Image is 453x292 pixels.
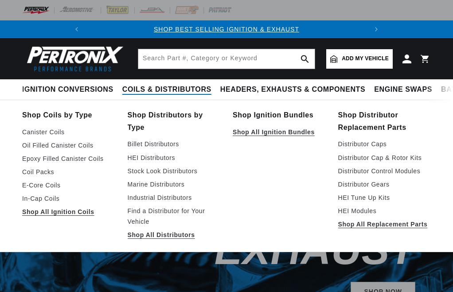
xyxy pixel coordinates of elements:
a: HEI Modules [338,206,431,216]
a: Shop All Replacement Parts [338,219,431,230]
div: Announcement [86,24,367,34]
a: Add my vehicle [326,49,393,69]
span: Engine Swaps [374,85,432,94]
button: Translation missing: en.sections.announcements.next_announcement [367,20,385,38]
a: In-Cap Coils [22,193,115,204]
a: E-Core Coils [22,180,115,191]
span: Add my vehicle [342,55,389,63]
a: Shop All Ignition Bundles [233,127,326,137]
span: Ignition Conversions [22,85,113,94]
a: Distributor Gears [338,179,431,190]
summary: Engine Swaps [370,79,437,100]
a: HEI Distributors [128,152,221,163]
button: Translation missing: en.sections.announcements.previous_announcement [68,20,86,38]
a: HEI Tune Up Kits [338,192,431,203]
a: Billet Distributors [128,139,221,149]
a: Shop Distributor Replacement Parts [338,109,431,133]
summary: Coils & Distributors [118,79,216,100]
span: Coils & Distributors [122,85,211,94]
a: Epoxy Filled Canister Coils [22,153,115,164]
a: Shop Ignition Bundles [233,109,326,121]
button: search button [295,49,315,69]
summary: Ignition Conversions [22,79,118,100]
a: Oil Filled Canister Coils [22,140,115,151]
h2: Shop Best Selling Ignition & Exhaust [36,126,415,268]
div: 1 of 2 [86,24,367,34]
a: Shop Coils by Type [22,109,115,121]
a: Find a Distributor for Your Vehicle [128,206,221,227]
img: Pertronix [22,43,124,74]
a: SHOP BEST SELLING IGNITION & EXHAUST [154,26,299,33]
a: Shop All Ignition Coils [22,206,115,217]
a: Distributor Caps [338,139,431,149]
summary: Headers, Exhausts & Components [216,79,370,100]
a: Distributor Cap & Rotor Kits [338,152,431,163]
a: Distributor Control Modules [338,166,431,176]
input: Search Part #, Category or Keyword [138,49,315,69]
a: Marine Distributors [128,179,221,190]
a: Shop All Distributors [128,230,221,240]
a: Coil Packs [22,167,115,177]
span: Headers, Exhausts & Components [220,85,365,94]
a: Shop Distributors by Type [128,109,221,133]
a: Stock Look Distributors [128,166,221,176]
a: Canister Coils [22,127,115,137]
a: Industrial Distributors [128,192,221,203]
